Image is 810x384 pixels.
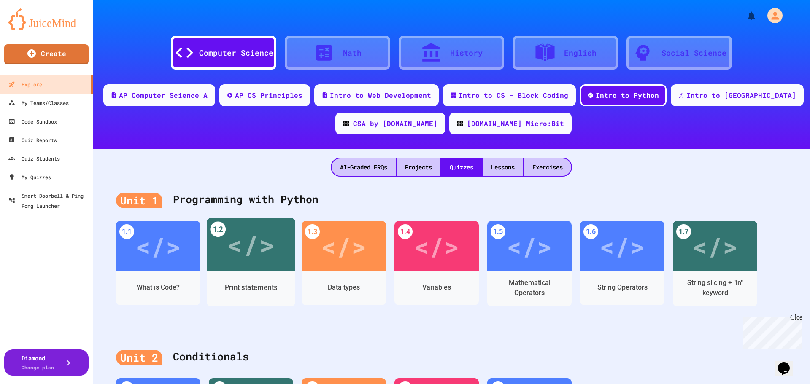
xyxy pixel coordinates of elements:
[328,282,360,293] div: Data types
[199,47,273,59] div: Computer Science
[235,90,302,100] div: AP CS Principles
[599,227,645,265] div: </>
[116,340,787,374] div: Conditionals
[483,158,523,176] div: Lessons
[135,227,181,265] div: </>
[507,227,552,265] div: </>
[398,224,413,239] div: 1.4
[8,172,51,182] div: My Quizzes
[8,153,60,164] div: Quiz Students
[8,98,69,108] div: My Teams/Classes
[4,44,89,64] a: Create
[119,224,134,239] div: 1.1
[679,278,751,298] div: String slicing + "in" keyword
[353,118,437,129] div: CSA by [DOMAIN_NAME]
[225,282,278,293] div: Print statements
[116,193,162,209] div: Unit 1
[596,90,659,100] div: Intro to Python
[119,90,208,100] div: AP Computer Science A
[343,47,362,59] div: Math
[414,227,459,265] div: </>
[8,8,84,30] img: logo-orange.svg
[321,227,367,265] div: </>
[731,8,759,23] div: My Notifications
[583,224,598,239] div: 1.6
[332,158,396,176] div: AI-Graded FRQs
[759,6,785,25] div: My Account
[227,225,275,265] div: </>
[441,158,482,176] div: Quizzes
[524,158,571,176] div: Exercises
[8,191,89,211] div: Smart Doorbell & Ping Pong Launcher
[775,350,802,376] iframe: chat widget
[22,354,54,371] div: Diamond
[467,118,564,129] div: [DOMAIN_NAME] Micro:Bit
[343,121,349,126] img: CODE_logo_RGB.png
[210,222,226,237] div: 1.2
[22,364,54,371] span: Change plan
[8,116,57,126] div: Code Sandbox
[305,224,320,239] div: 1.3
[422,282,451,293] div: Variables
[450,47,483,59] div: History
[116,183,787,217] div: Programming with Python
[564,47,597,59] div: English
[397,158,440,176] div: Projects
[3,3,58,54] div: Chat with us now!Close
[491,224,505,239] div: 1.5
[692,227,738,265] div: </>
[459,90,568,100] div: Intro to CS - Block Coding
[686,90,796,100] div: Intro to [GEOGRAPHIC_DATA]
[597,282,648,293] div: String Operators
[8,135,57,145] div: Quiz Reports
[330,90,431,100] div: Intro to Web Development
[740,314,802,349] iframe: chat widget
[4,349,89,376] button: DiamondChange plan
[676,224,691,239] div: 1.7
[494,278,565,298] div: Mathematical Operators
[661,47,726,59] div: Social Science
[137,282,180,293] div: What is Code?
[8,79,42,89] div: Explore
[457,121,463,126] img: CODE_logo_RGB.png
[116,350,162,366] div: Unit 2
